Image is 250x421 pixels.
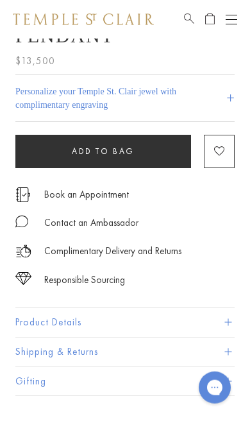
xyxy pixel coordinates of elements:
[226,12,237,27] button: Open navigation
[15,338,235,366] button: Shipping & Returns
[205,12,215,27] a: Open Shopping Bag
[44,243,181,259] p: Complimentary Delivery and Returns
[15,215,28,228] img: MessageIcon-01_2.svg
[15,367,235,396] button: Gifting
[15,53,55,69] span: $13,500
[13,13,154,25] img: Temple St. Clair
[15,85,226,112] h4: Personalize your Temple St. Clair jewel with complimentary engraving
[192,367,237,408] iframe: Gorgias live chat messenger
[15,135,191,168] button: Add to bag
[226,86,235,110] h4: +
[15,243,31,259] img: icon_delivery.svg
[184,12,194,27] a: Search
[15,308,235,337] button: Product Details
[15,272,31,285] img: icon_sourcing.svg
[15,187,31,202] img: icon_appointment.svg
[72,146,135,157] span: Add to bag
[44,215,138,231] div: Contact an Ambassador
[44,272,125,288] div: Responsible Sourcing
[44,187,129,202] a: Book an Appointment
